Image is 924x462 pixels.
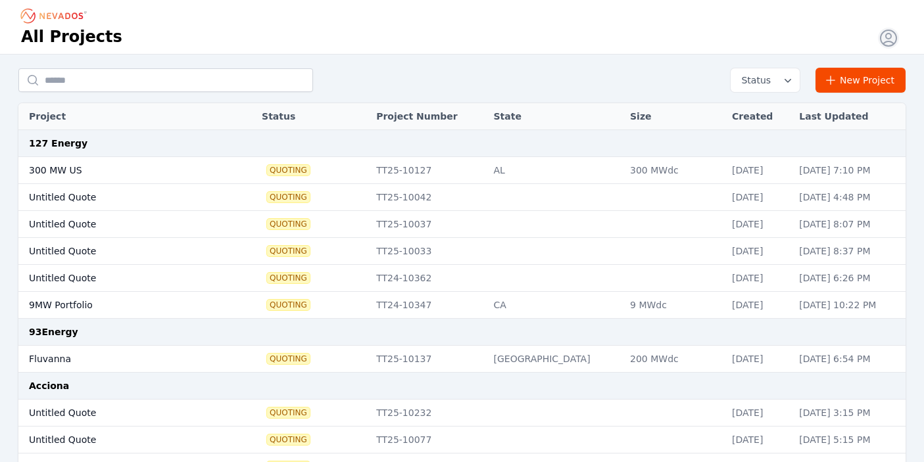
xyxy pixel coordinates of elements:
td: Fluvanna [18,346,222,373]
a: New Project [815,68,906,93]
th: Project Number [370,103,487,130]
span: Status [736,74,771,87]
span: Quoting [267,273,310,283]
th: Last Updated [792,103,906,130]
td: TT25-10077 [370,427,487,453]
td: [DATE] [725,211,792,238]
span: Quoting [267,246,310,256]
td: [DATE] 6:54 PM [792,346,906,373]
td: [DATE] [725,292,792,319]
td: [DATE] [725,238,792,265]
tr: Untitled QuoteQuotingTT25-10033[DATE][DATE] 8:37 PM [18,238,906,265]
td: [DATE] 8:37 PM [792,238,906,265]
td: TT25-10033 [370,238,487,265]
td: Untitled Quote [18,238,222,265]
th: Size [623,103,725,130]
td: CA [487,292,623,319]
td: [DATE] 7:10 PM [792,157,906,184]
td: Untitled Quote [18,427,222,453]
nav: Breadcrumb [21,5,91,26]
td: [DATE] [725,157,792,184]
tr: Untitled QuoteQuotingTT25-10232[DATE][DATE] 3:15 PM [18,400,906,427]
span: Quoting [267,354,310,364]
tr: 9MW PortfolioQuotingTT24-10347CA9 MWdc[DATE][DATE] 10:22 PM [18,292,906,319]
th: Status [255,103,370,130]
td: Acciona [18,373,906,400]
td: Untitled Quote [18,265,222,292]
td: [DATE] 4:48 PM [792,184,906,211]
td: TT24-10347 [370,292,487,319]
td: [GEOGRAPHIC_DATA] [487,346,623,373]
tr: Untitled QuoteQuotingTT24-10362[DATE][DATE] 6:26 PM [18,265,906,292]
button: Status [731,68,800,92]
td: TT25-10232 [370,400,487,427]
td: 300 MW US [18,157,222,184]
tr: Untitled QuoteQuotingTT25-10077[DATE][DATE] 5:15 PM [18,427,906,453]
h1: All Projects [21,26,122,47]
span: Quoting [267,300,310,310]
tr: 300 MW USQuotingTT25-10127AL300 MWdc[DATE][DATE] 7:10 PM [18,157,906,184]
td: [DATE] 6:26 PM [792,265,906,292]
td: TT25-10037 [370,211,487,238]
span: Quoting [267,192,310,202]
td: [DATE] [725,427,792,453]
tr: Untitled QuoteQuotingTT25-10037[DATE][DATE] 8:07 PM [18,211,906,238]
td: TT24-10362 [370,265,487,292]
td: AL [487,157,623,184]
tr: FluvannaQuotingTT25-10137[GEOGRAPHIC_DATA]200 MWdc[DATE][DATE] 6:54 PM [18,346,906,373]
span: Quoting [267,219,310,229]
td: [DATE] [725,184,792,211]
td: [DATE] [725,346,792,373]
td: [DATE] 8:07 PM [792,211,906,238]
td: 9MW Portfolio [18,292,222,319]
td: 200 MWdc [623,346,725,373]
td: [DATE] 10:22 PM [792,292,906,319]
td: [DATE] [725,400,792,427]
td: Untitled Quote [18,400,222,427]
span: Quoting [267,434,310,445]
td: 9 MWdc [623,292,725,319]
td: TT25-10137 [370,346,487,373]
span: Quoting [267,165,310,175]
td: [DATE] 3:15 PM [792,400,906,427]
td: TT25-10042 [370,184,487,211]
td: 93Energy [18,319,906,346]
td: Untitled Quote [18,211,222,238]
th: State [487,103,623,130]
td: Untitled Quote [18,184,222,211]
td: TT25-10127 [370,157,487,184]
td: 300 MWdc [623,157,725,184]
tr: Untitled QuoteQuotingTT25-10042[DATE][DATE] 4:48 PM [18,184,906,211]
td: [DATE] 5:15 PM [792,427,906,453]
td: [DATE] [725,265,792,292]
th: Created [725,103,792,130]
th: Project [18,103,222,130]
td: 127 Energy [18,130,906,157]
span: Quoting [267,407,310,418]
